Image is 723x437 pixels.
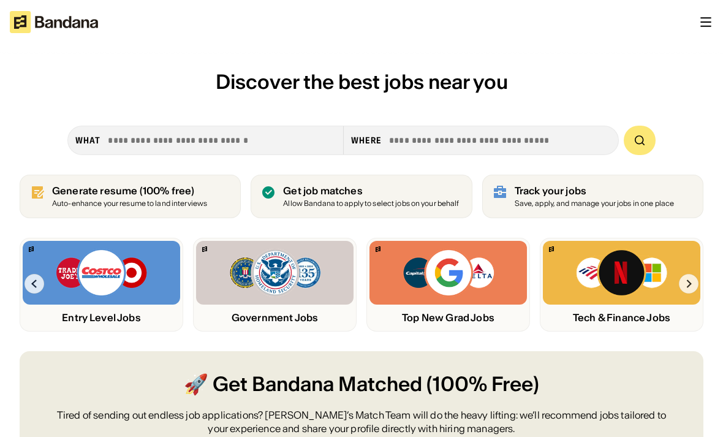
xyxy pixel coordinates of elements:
[193,238,357,332] a: Bandana logoFBI, DHS, MWRD logosGovernment Jobs
[10,11,98,33] img: Bandana logotype
[426,371,539,398] span: (100% Free)
[402,248,495,297] img: Capital One, Google, Delta logos
[184,371,422,398] span: 🚀 Get Bandana Matched
[49,408,674,436] div: Tired of sending out endless job applications? [PERSON_NAME]’s Match Team will do the heavy lifti...
[515,200,675,208] div: Save, apply, and manage your jobs in one place
[52,185,207,197] div: Generate resume
[216,69,508,94] span: Discover the best jobs near you
[369,312,527,324] div: Top New Grad Jobs
[140,184,195,197] span: (100% free)
[575,248,668,297] img: Bank of America, Netflix, Microsoft logos
[283,185,459,197] div: Get job matches
[482,175,703,218] a: Track your jobs Save, apply, and manage your jobs in one place
[20,175,241,218] a: Generate resume (100% free)Auto-enhance your resume to land interviews
[52,200,207,208] div: Auto-enhance your resume to land interviews
[366,238,530,332] a: Bandana logoCapital One, Google, Delta logosTop New Grad Jobs
[376,246,380,252] img: Bandana logo
[543,312,700,324] div: Tech & Finance Jobs
[549,246,554,252] img: Bandana logo
[25,274,44,294] img: Left Arrow
[229,248,322,297] img: FBI, DHS, MWRD logos
[55,248,148,297] img: Trader Joe’s, Costco, Target logos
[20,238,183,332] a: Bandana logoTrader Joe’s, Costco, Target logosEntry Level Jobs
[679,274,698,294] img: Right Arrow
[251,175,472,218] a: Get job matches Allow Bandana to apply to select jobs on your behalf
[202,246,207,252] img: Bandana logo
[196,312,354,324] div: Government Jobs
[540,238,703,332] a: Bandana logoBank of America, Netflix, Microsoft logosTech & Finance Jobs
[23,312,180,324] div: Entry Level Jobs
[351,135,382,146] div: Where
[515,185,675,197] div: Track your jobs
[283,200,459,208] div: Allow Bandana to apply to select jobs on your behalf
[75,135,100,146] div: what
[29,246,34,252] img: Bandana logo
